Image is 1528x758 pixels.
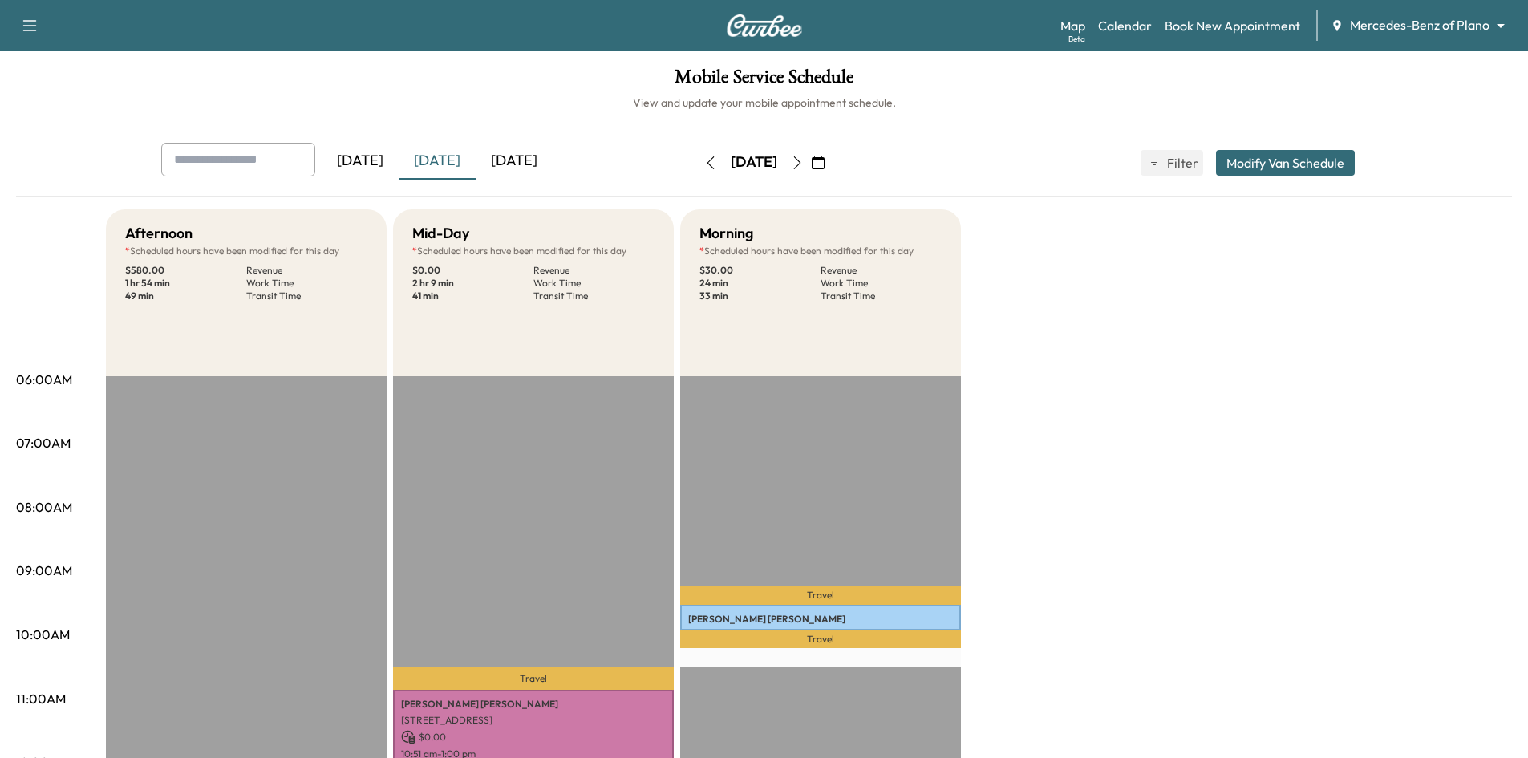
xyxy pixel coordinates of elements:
[1216,150,1355,176] button: Modify Van Schedule
[412,222,469,245] h5: Mid-Day
[1141,150,1203,176] button: Filter
[533,264,655,277] p: Revenue
[533,290,655,302] p: Transit Time
[125,264,246,277] p: $ 580.00
[821,264,942,277] p: Revenue
[322,143,399,180] div: [DATE]
[399,143,476,180] div: [DATE]
[699,222,753,245] h5: Morning
[16,497,72,517] p: 08:00AM
[16,433,71,452] p: 07:00AM
[16,370,72,389] p: 06:00AM
[16,561,72,580] p: 09:00AM
[401,730,666,744] p: $ 0.00
[246,264,367,277] p: Revenue
[476,143,553,180] div: [DATE]
[412,277,533,290] p: 2 hr 9 min
[688,629,953,642] p: [STREET_ADDRESS]
[125,290,246,302] p: 49 min
[16,67,1512,95] h1: Mobile Service Schedule
[699,245,942,257] p: Scheduled hours have been modified for this day
[726,14,803,37] img: Curbee Logo
[821,277,942,290] p: Work Time
[1060,16,1085,35] a: MapBeta
[1167,153,1196,172] span: Filter
[699,277,821,290] p: 24 min
[412,245,655,257] p: Scheduled hours have been modified for this day
[699,264,821,277] p: $ 30.00
[699,290,821,302] p: 33 min
[1098,16,1152,35] a: Calendar
[412,290,533,302] p: 41 min
[1068,33,1085,45] div: Beta
[1350,16,1489,34] span: Mercedes-Benz of Plano
[1165,16,1300,35] a: Book New Appointment
[533,277,655,290] p: Work Time
[16,689,66,708] p: 11:00AM
[401,698,666,711] p: [PERSON_NAME] [PERSON_NAME]
[393,667,674,690] p: Travel
[680,586,961,605] p: Travel
[246,290,367,302] p: Transit Time
[688,613,953,626] p: [PERSON_NAME] [PERSON_NAME]
[401,714,666,727] p: [STREET_ADDRESS]
[16,95,1512,111] h6: View and update your mobile appointment schedule.
[821,290,942,302] p: Transit Time
[125,222,193,245] h5: Afternoon
[680,630,961,648] p: Travel
[16,625,70,644] p: 10:00AM
[731,152,777,172] div: [DATE]
[125,245,367,257] p: Scheduled hours have been modified for this day
[412,264,533,277] p: $ 0.00
[125,277,246,290] p: 1 hr 54 min
[246,277,367,290] p: Work Time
